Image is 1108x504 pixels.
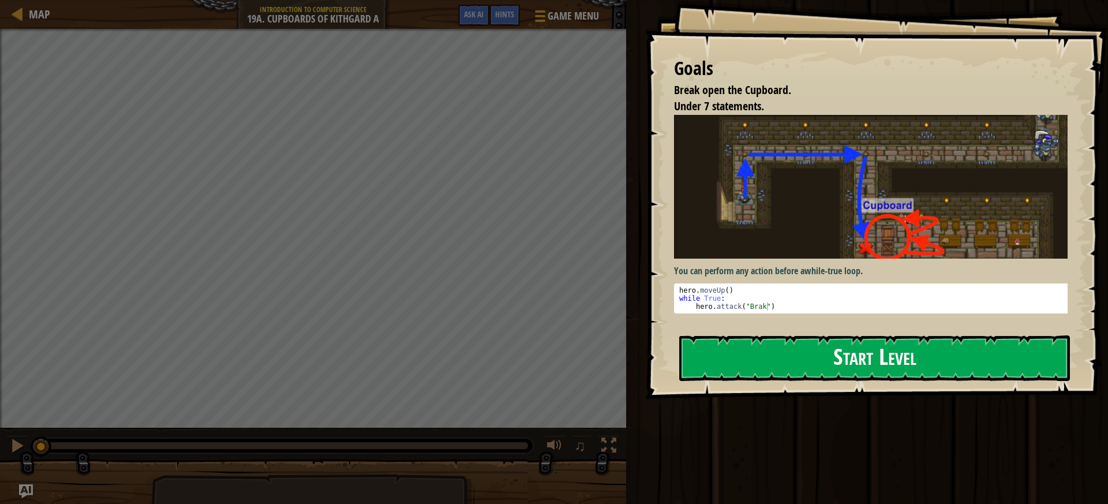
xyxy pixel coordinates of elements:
[495,9,514,20] span: Hints
[19,484,33,498] button: Ask AI
[679,335,1070,381] button: Start Level
[458,5,489,26] button: Ask AI
[543,435,566,459] button: Adjust volume
[23,6,50,22] a: Map
[597,435,620,459] button: Toggle fullscreen
[674,264,1076,278] p: You can perform any action before a .
[674,98,764,114] span: Under 7 statements.
[548,9,599,24] span: Game Menu
[6,435,29,459] button: Ctrl + P: Pause
[574,437,586,454] span: ♫
[660,98,1065,115] li: Under 7 statements.
[29,6,50,22] span: Map
[464,9,484,20] span: Ask AI
[572,435,592,459] button: ♫
[660,82,1065,99] li: Break open the Cupboard.
[674,82,791,98] span: Break open the Cupboard.
[674,115,1076,259] img: Cupboards of kithgard
[526,5,606,32] button: Game Menu
[804,264,860,277] strong: while-true loop
[674,55,1068,82] div: Goals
